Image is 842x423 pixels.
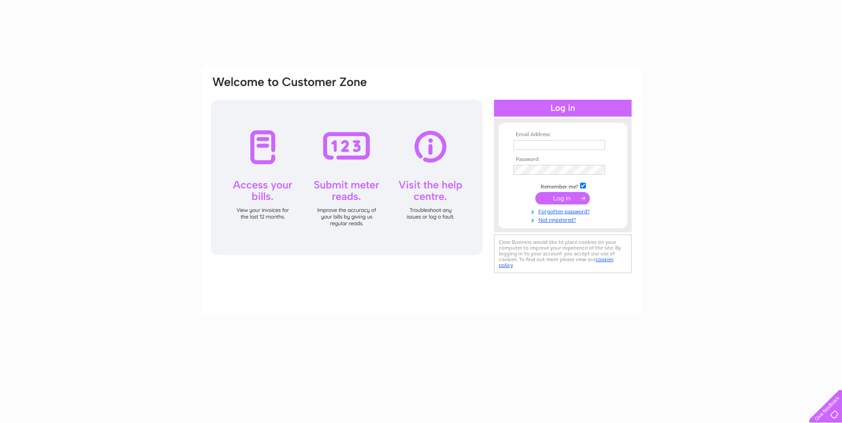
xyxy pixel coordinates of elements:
[535,192,590,204] input: Submit
[499,256,613,268] a: cookies policy
[511,132,614,138] th: Email Address:
[511,181,614,190] td: Remember me?
[514,215,614,223] a: Not registered?
[494,235,632,273] div: Clear Business would like to place cookies on your computer to improve your experience of the sit...
[511,157,614,163] th: Password:
[514,207,614,215] a: Forgotten password?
